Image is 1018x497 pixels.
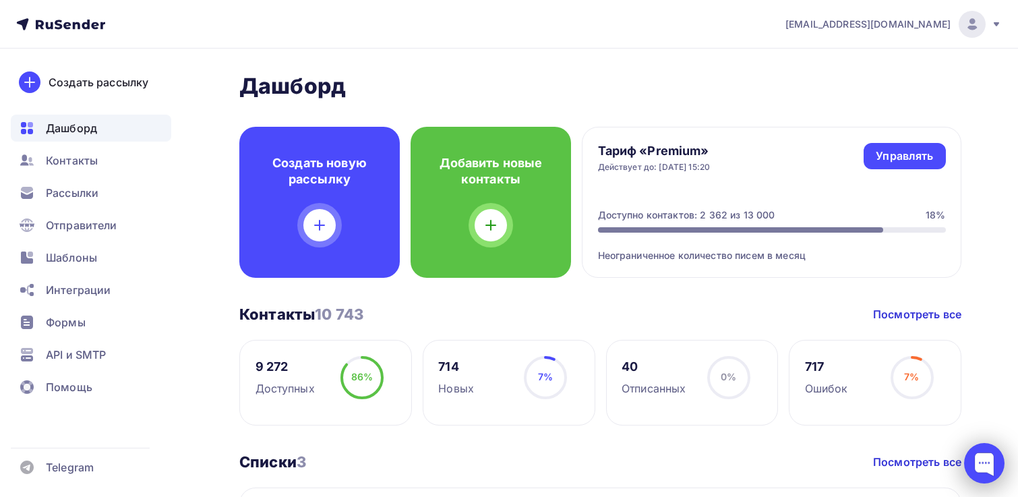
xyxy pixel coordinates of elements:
[46,120,97,136] span: Дашборд
[46,379,92,395] span: Помощь
[49,74,148,90] div: Создать рассылку
[622,380,686,397] div: Отписанных
[297,453,306,471] span: 3
[598,208,775,222] div: Доступно контактов: 2 362 из 13 000
[256,380,315,397] div: Доступных
[598,143,711,159] h4: Тариф «Premium»
[239,452,306,471] h3: Списки
[598,233,946,262] div: Неограниченное количество писем в месяц
[805,380,848,397] div: Ошибок
[11,309,171,336] a: Формы
[11,212,171,239] a: Отправители
[351,371,373,382] span: 86%
[785,11,1002,38] a: [EMAIL_ADDRESS][DOMAIN_NAME]
[46,217,117,233] span: Отправители
[904,371,919,382] span: 7%
[315,305,363,323] span: 10 743
[46,314,86,330] span: Формы
[11,244,171,271] a: Шаблоны
[598,162,711,173] div: Действует до: [DATE] 15:20
[438,359,474,375] div: 714
[11,147,171,174] a: Контакты
[538,371,553,382] span: 7%
[438,380,474,397] div: Новых
[11,179,171,206] a: Рассылки
[11,115,171,142] a: Дашборд
[805,359,848,375] div: 717
[873,306,961,322] a: Посмотреть все
[46,459,94,475] span: Telegram
[46,250,97,266] span: Шаблоны
[926,208,945,222] div: 18%
[239,73,961,100] h2: Дашборд
[256,359,315,375] div: 9 272
[785,18,951,31] span: [EMAIL_ADDRESS][DOMAIN_NAME]
[46,185,98,201] span: Рассылки
[876,148,933,164] div: Управлять
[721,371,736,382] span: 0%
[261,155,378,187] h4: Создать новую рассылку
[432,155,549,187] h4: Добавить новые контакты
[873,454,961,470] a: Посмотреть все
[46,347,106,363] span: API и SMTP
[46,282,111,298] span: Интеграции
[46,152,98,169] span: Контакты
[622,359,686,375] div: 40
[239,305,363,324] h3: Контакты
